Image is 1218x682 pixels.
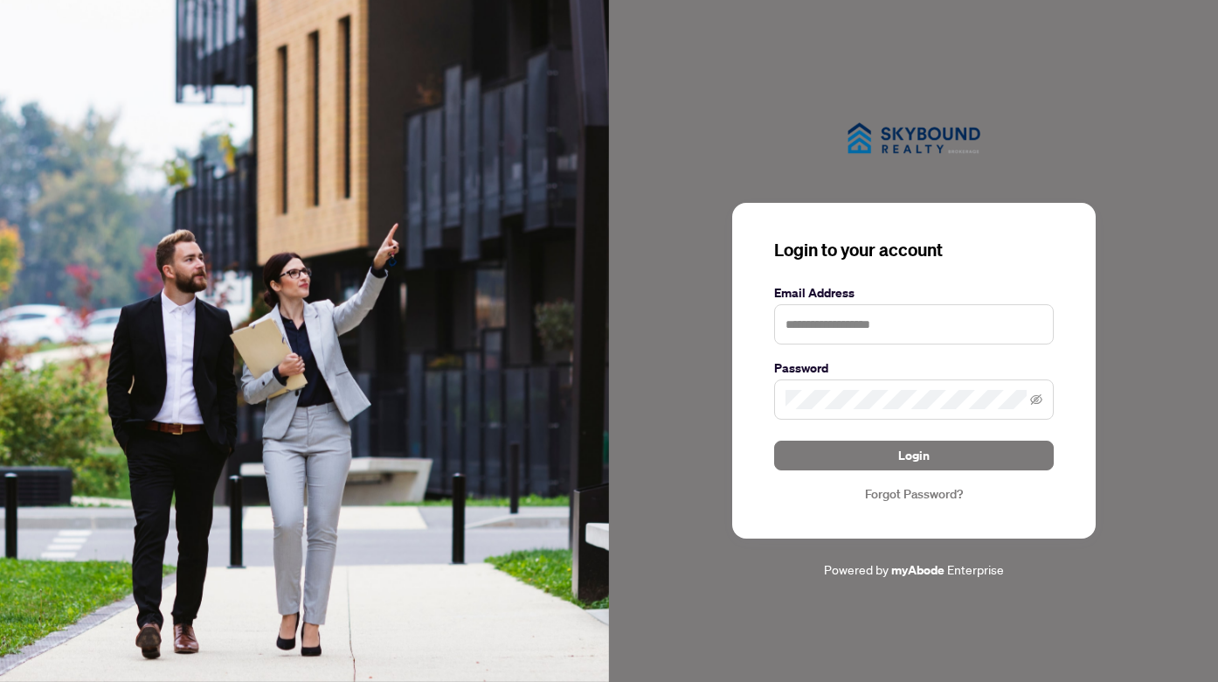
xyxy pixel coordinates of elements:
a: myAbode [891,560,945,580]
img: ma-logo [827,102,1001,175]
span: Enterprise [947,561,1004,577]
button: Login [774,441,1054,470]
span: Powered by [824,561,889,577]
span: eye-invisible [1030,393,1042,406]
h3: Login to your account [774,238,1054,262]
label: Password [774,358,1054,378]
label: Email Address [774,283,1054,303]
a: Forgot Password? [774,484,1054,504]
span: Login [898,442,930,470]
